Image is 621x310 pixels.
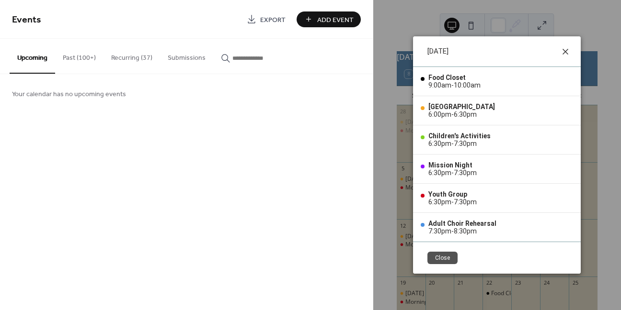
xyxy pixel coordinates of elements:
[160,39,213,73] button: Submissions
[428,140,451,147] span: 6:30pm
[428,161,477,169] div: Mission Night
[454,111,477,118] span: 6:30pm
[428,81,451,89] span: 9:00am
[428,198,451,206] span: 6:30pm
[297,11,361,27] button: Add Event
[428,103,495,111] div: [GEOGRAPHIC_DATA]
[427,46,448,57] span: [DATE]
[451,169,454,177] span: -
[451,111,454,118] span: -
[428,111,451,118] span: 6:00pm
[451,81,454,89] span: -
[451,198,454,206] span: -
[428,74,481,81] div: Food Closet
[240,11,293,27] a: Export
[260,15,286,25] span: Export
[12,89,126,100] span: Your calendar has no upcoming events
[454,198,477,206] span: 7:30pm
[55,39,103,73] button: Past (100+)
[103,39,160,73] button: Recurring (37)
[12,11,41,29] span: Events
[427,252,458,264] button: Close
[454,227,477,235] span: 8:30pm
[317,15,354,25] span: Add Event
[451,140,454,147] span: -
[451,227,454,235] span: -
[454,140,477,147] span: 7:30pm
[428,190,477,198] div: Youth Group
[428,169,451,177] span: 6:30pm
[10,39,55,74] button: Upcoming
[428,220,496,227] div: Adult Choir Rehearsal
[454,169,477,177] span: 7:30pm
[454,81,481,89] span: 10:00am
[428,227,451,235] span: 7:30pm
[428,132,491,140] div: Children's Activities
